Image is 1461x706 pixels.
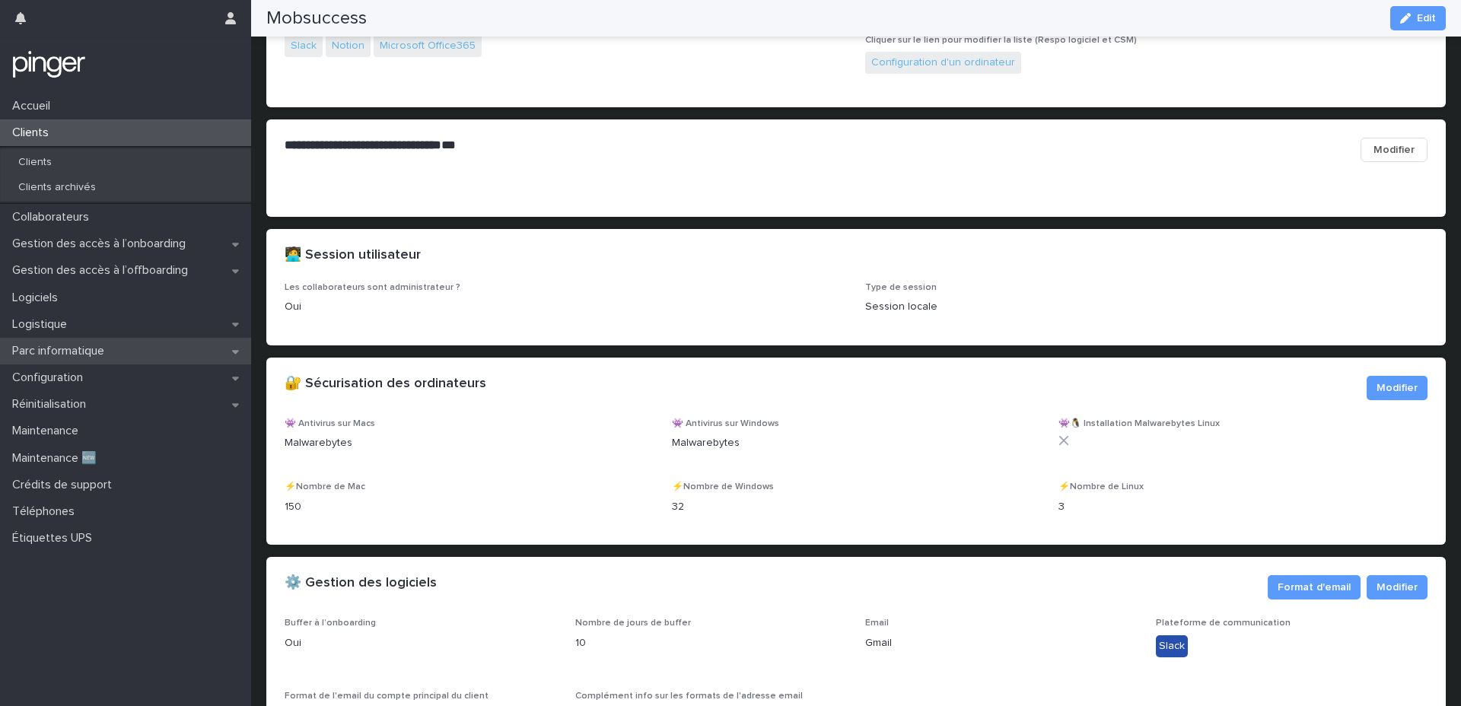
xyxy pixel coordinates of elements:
p: Configuration [6,370,95,385]
button: Edit [1390,6,1446,30]
h2: Mobsuccess [266,8,367,30]
button: Modifier [1367,376,1428,400]
span: Format de l'email du compte principal du client [285,692,489,701]
p: Gestion des accès à l’offboarding [6,263,200,278]
div: Slack [1156,635,1188,657]
p: Maintenance 🆕 [6,451,109,466]
p: 3 [1058,499,1428,515]
a: Microsoft Office365 [380,38,476,54]
a: Slack [291,38,317,54]
p: 10 [575,635,848,651]
span: Modifier [1373,142,1415,157]
p: Malwarebytes [672,435,1041,451]
span: Type de session [865,283,937,292]
span: Edit [1417,13,1436,24]
p: Oui [285,635,557,651]
span: Nombre de jours de buffer [575,619,691,628]
p: Oui [285,299,847,315]
p: 32 [672,499,1041,515]
span: Plateforme de communication [1156,619,1291,628]
a: Notion [332,38,364,54]
p: Logiciels [6,291,70,305]
p: Réinitialisation [6,397,98,412]
p: Clients [6,156,64,169]
button: Modifier [1367,575,1428,599]
p: Accueil [6,99,62,113]
span: Buffer à l’onboarding [285,619,376,628]
p: Logistique [6,317,79,332]
span: ⚡️Nombre de Windows [672,482,774,491]
span: 👾🐧 Installation Malwarebytes Linux [1058,419,1220,428]
p: Crédits de support [6,478,124,492]
span: Cliquer sur le lien pour modifier la liste (Respo logiciel et CSM) [865,36,1137,45]
p: Clients [6,126,61,140]
span: 👾 Antivirus sur Windows [672,419,779,428]
button: Format d'email [1268,575,1361,599]
span: Email [865,619,889,628]
h2: 🔐 Sécurisation des ordinateurs [285,376,486,393]
span: Format d'email [1278,580,1351,595]
p: Session locale [865,299,1428,315]
p: Étiquettes UPS [6,531,104,545]
p: Gestion des accès à l’onboarding [6,237,198,251]
img: mTgBEunGTSyRkCgitkcU [12,49,86,80]
span: Modifier [1377,580,1418,595]
p: Malwarebytes [285,435,654,451]
h2: 🧑‍💻 Session utilisateur [285,247,421,264]
span: ⚡️Nombre de Linux [1058,482,1144,491]
span: Les collaborateurs sont administrateur ? [285,283,460,292]
p: Maintenance [6,424,91,438]
p: Gmail [865,635,1138,651]
span: Modifier [1377,380,1418,396]
h2: ⚙️ Gestion des logiciels [285,575,437,592]
p: Collaborateurs [6,210,101,224]
span: ⚡️Nombre de Mac [285,482,365,491]
p: 150 [285,499,654,515]
p: Clients archivés [6,181,108,194]
a: Configuration d'un ordinateur [871,55,1015,71]
span: Complément info sur les formats de l'adresse email [575,692,803,701]
p: Parc informatique [6,344,116,358]
p: Téléphones [6,504,87,519]
span: 👾 Antivirus sur Macs [285,419,375,428]
button: Modifier [1361,138,1428,162]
